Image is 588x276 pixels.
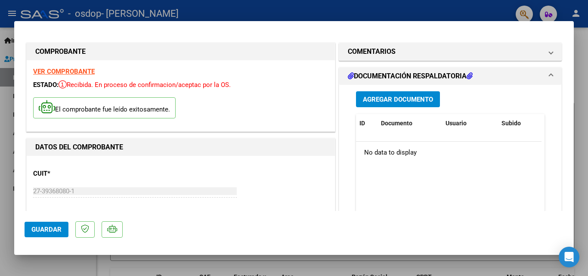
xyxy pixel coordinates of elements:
span: ID [359,120,365,127]
button: Guardar [25,222,68,237]
strong: DATOS DEL COMPROBANTE [35,143,123,151]
h1: COMENTARIOS [348,47,396,57]
strong: COMPROBANTE [35,47,86,56]
datatable-header-cell: ID [356,114,378,133]
div: No data to display [356,142,542,163]
span: Recibida. En proceso de confirmacion/aceptac por la OS. [59,81,231,89]
button: Agregar Documento [356,91,440,107]
span: Subido [501,120,521,127]
span: Documento [381,120,412,127]
div: Open Intercom Messenger [559,247,579,267]
div: DOCUMENTACIÓN RESPALDATORIA [339,85,561,264]
span: Guardar [31,226,62,233]
h1: DOCUMENTACIÓN RESPALDATORIA [348,71,473,81]
span: ESTADO: [33,81,59,89]
p: CUIT [33,169,122,179]
a: VER COMPROBANTE [33,68,95,75]
p: El comprobante fue leído exitosamente. [33,97,176,118]
mat-expansion-panel-header: DOCUMENTACIÓN RESPALDATORIA [339,68,561,85]
datatable-header-cell: Usuario [442,114,498,133]
span: Agregar Documento [363,96,433,103]
datatable-header-cell: Subido [498,114,541,133]
mat-expansion-panel-header: COMENTARIOS [339,43,561,60]
span: Usuario [446,120,467,127]
datatable-header-cell: Acción [541,114,584,133]
datatable-header-cell: Documento [378,114,442,133]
